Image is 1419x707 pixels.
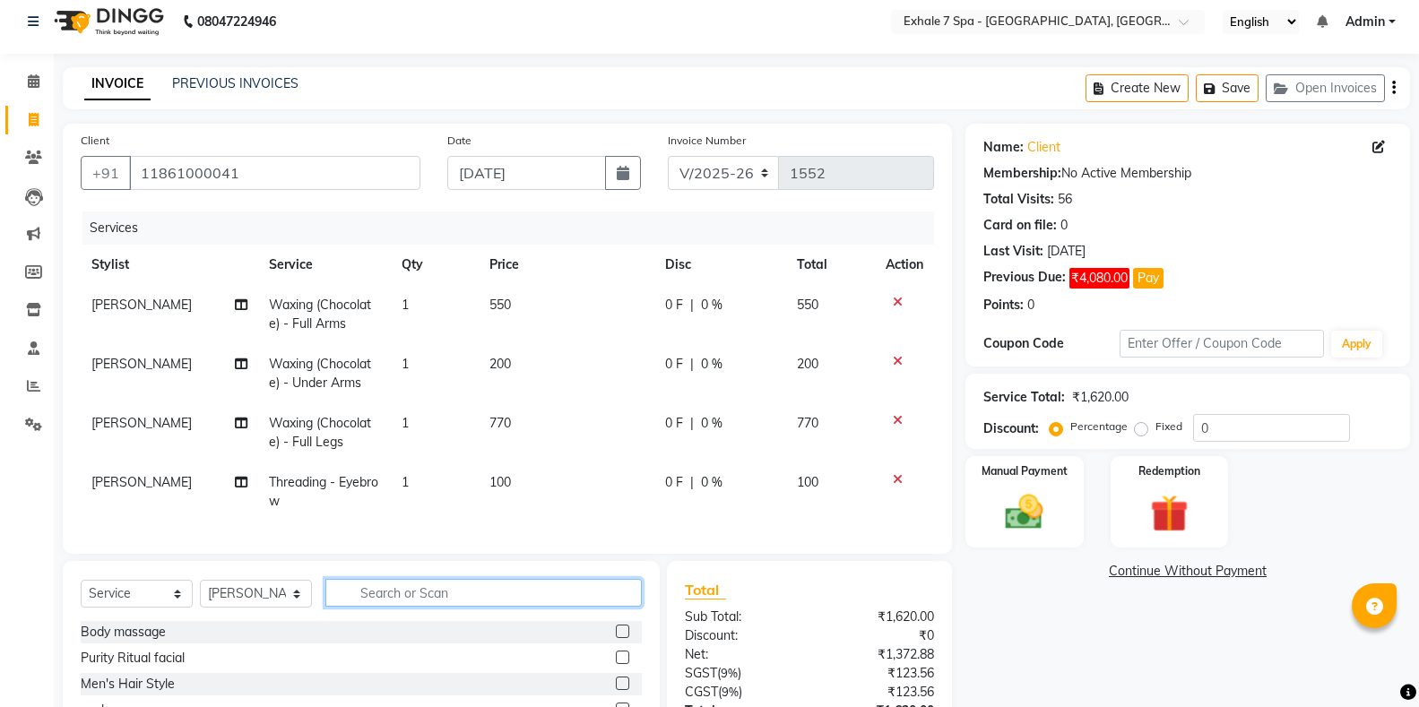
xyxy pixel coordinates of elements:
[685,665,717,681] span: SGST
[1138,463,1200,479] label: Redemption
[797,474,818,490] span: 100
[1345,13,1385,31] span: Admin
[489,415,511,431] span: 770
[402,415,409,431] span: 1
[983,216,1057,235] div: Card on file:
[82,211,947,245] div: Services
[983,138,1024,157] div: Name:
[1060,216,1068,235] div: 0
[1070,418,1128,435] label: Percentage
[721,666,738,680] span: 9%
[690,296,694,315] span: |
[1069,268,1129,289] span: ₹4,080.00
[1047,242,1086,261] div: [DATE]
[983,419,1039,438] div: Discount:
[797,415,818,431] span: 770
[797,356,818,372] span: 200
[668,133,746,149] label: Invoice Number
[809,626,947,645] div: ₹0
[983,268,1066,289] div: Previous Due:
[665,355,683,374] span: 0 F
[81,133,109,149] label: Client
[489,474,511,490] span: 100
[671,645,809,664] div: Net:
[1072,388,1129,407] div: ₹1,620.00
[809,645,947,664] div: ₹1,372.88
[786,245,875,285] th: Total
[983,164,1061,183] div: Membership:
[1058,190,1072,209] div: 56
[489,297,511,313] span: 550
[809,683,947,702] div: ₹123.56
[1155,418,1182,435] label: Fixed
[701,473,722,492] span: 0 %
[81,649,185,668] div: Purity Ritual facial
[91,474,192,490] span: [PERSON_NAME]
[982,463,1068,479] label: Manual Payment
[690,355,694,374] span: |
[402,356,409,372] span: 1
[391,245,479,285] th: Qty
[993,490,1055,534] img: _cash.svg
[690,473,694,492] span: |
[690,414,694,433] span: |
[685,581,726,599] span: Total
[91,297,192,313] span: [PERSON_NAME]
[81,623,166,642] div: Body massage
[129,156,420,190] input: Search by Name/Mobile/Email/Code
[983,242,1043,261] div: Last Visit:
[671,664,809,683] div: ( )
[983,388,1065,407] div: Service Total:
[701,355,722,374] span: 0 %
[479,245,654,285] th: Price
[1196,74,1259,102] button: Save
[258,245,391,285] th: Service
[875,245,934,285] th: Action
[983,296,1024,315] div: Points:
[1331,331,1382,358] button: Apply
[81,156,131,190] button: +91
[1086,74,1189,102] button: Create New
[1133,268,1164,289] button: Pay
[269,474,378,509] span: Threading - Eyebrow
[809,608,947,626] div: ₹1,620.00
[1120,330,1324,358] input: Enter Offer / Coupon Code
[665,296,683,315] span: 0 F
[269,297,371,332] span: Waxing (Chocolate) - Full Arms
[701,414,722,433] span: 0 %
[983,164,1392,183] div: No Active Membership
[722,685,739,699] span: 9%
[797,297,818,313] span: 550
[809,664,947,683] div: ₹123.56
[671,608,809,626] div: Sub Total:
[983,190,1054,209] div: Total Visits:
[665,473,683,492] span: 0 F
[969,562,1406,581] a: Continue Without Payment
[172,75,299,91] a: PREVIOUS INVOICES
[654,245,786,285] th: Disc
[665,414,683,433] span: 0 F
[402,297,409,313] span: 1
[685,684,718,700] span: CGST
[81,675,175,694] div: Men's Hair Style
[983,334,1120,353] div: Coupon Code
[91,356,192,372] span: [PERSON_NAME]
[489,356,511,372] span: 200
[402,474,409,490] span: 1
[91,415,192,431] span: [PERSON_NAME]
[671,626,809,645] div: Discount:
[1027,296,1034,315] div: 0
[447,133,472,149] label: Date
[1027,138,1060,157] a: Client
[671,683,809,702] div: ( )
[84,68,151,100] a: INVOICE
[269,356,371,391] span: Waxing (Chocolate) - Under Arms
[325,579,642,607] input: Search or Scan
[1266,74,1385,102] button: Open Invoices
[269,415,371,450] span: Waxing (Chocolate) - Full Legs
[81,245,258,285] th: Stylist
[1138,490,1200,537] img: _gift.svg
[701,296,722,315] span: 0 %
